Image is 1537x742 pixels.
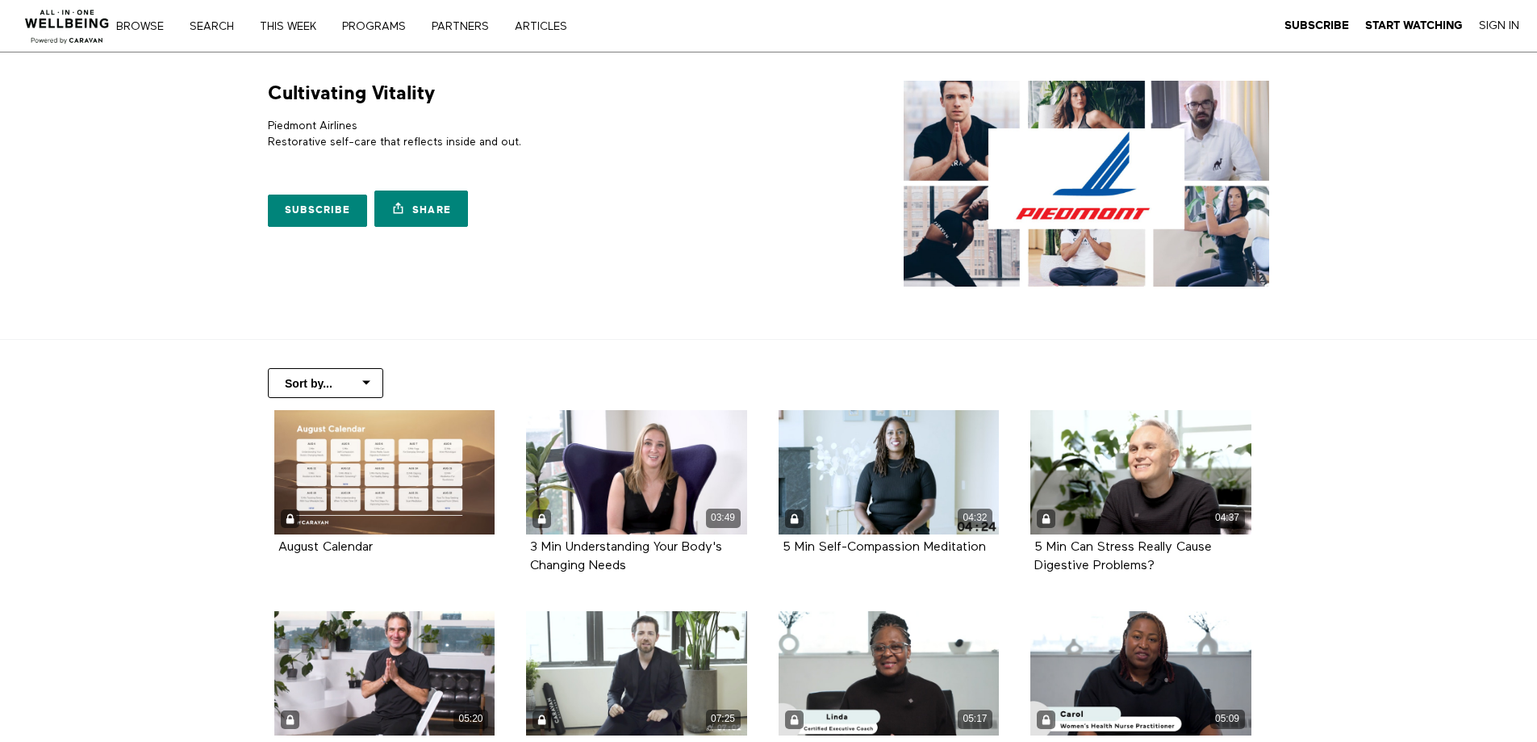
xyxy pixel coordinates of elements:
a: 5 Min Self-Compassion Meditation 04:32 [779,410,1000,534]
a: 3 Min Understanding Your Body's Changing Needs [530,541,722,572]
img: Cultivating Vitality [904,81,1269,287]
div: 05:09 [1210,710,1245,728]
a: Sign In [1479,19,1519,33]
a: THIS WEEK [254,21,333,32]
a: PARTNERS [426,21,506,32]
a: August Calendar [278,541,373,553]
a: 5 Min Resilience At Work 05:17 [779,611,1000,736]
div: 03:49 [706,509,741,527]
div: 07:25 [706,710,741,728]
h1: Cultivating Vitality [268,81,435,106]
p: Piedmont Airlines Restorative self-care that reflects inside and out. [268,118,762,151]
a: Share [374,191,468,227]
strong: Subscribe [1284,19,1349,31]
a: Subscribe [1284,19,1349,33]
a: August Calendar [274,410,495,534]
strong: August Calendar [278,541,373,554]
a: 5 Min Can Stress Really Cause Digestive Problems? 04:37 [1030,410,1251,534]
a: 5 Min Can Stress Really Cause Digestive Problems? [1034,541,1212,572]
a: PROGRAMS [336,21,423,32]
a: ARTICLES [509,21,584,32]
a: Browse [111,21,181,32]
div: 05:17 [958,710,992,728]
a: Search [184,21,251,32]
a: 10 Min Inner Monologue 07:25 [526,611,747,736]
a: 5 Min What Is Biometric Screening? 05:09 [1030,611,1251,736]
nav: Primary [127,18,600,34]
a: 5 Min Self-Compassion Meditation [783,541,986,553]
strong: 5 Min Self-Compassion Meditation [783,541,986,554]
a: Subscribe [268,195,367,227]
div: 04:32 [958,509,992,527]
div: 05:20 [453,710,488,728]
a: Start Watching [1365,19,1463,33]
strong: 5 Min Can Stress Really Cause Digestive Problems? [1034,541,1212,572]
a: 5 Min Yoga For Everyday Strength 05:20 [274,611,495,736]
a: 3 Min Understanding Your Body's Changing Needs 03:49 [526,410,747,534]
strong: Start Watching [1365,19,1463,31]
div: 04:37 [1210,509,1245,527]
strong: 3 Min Understanding Your Body's Changing Needs [530,541,722,572]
